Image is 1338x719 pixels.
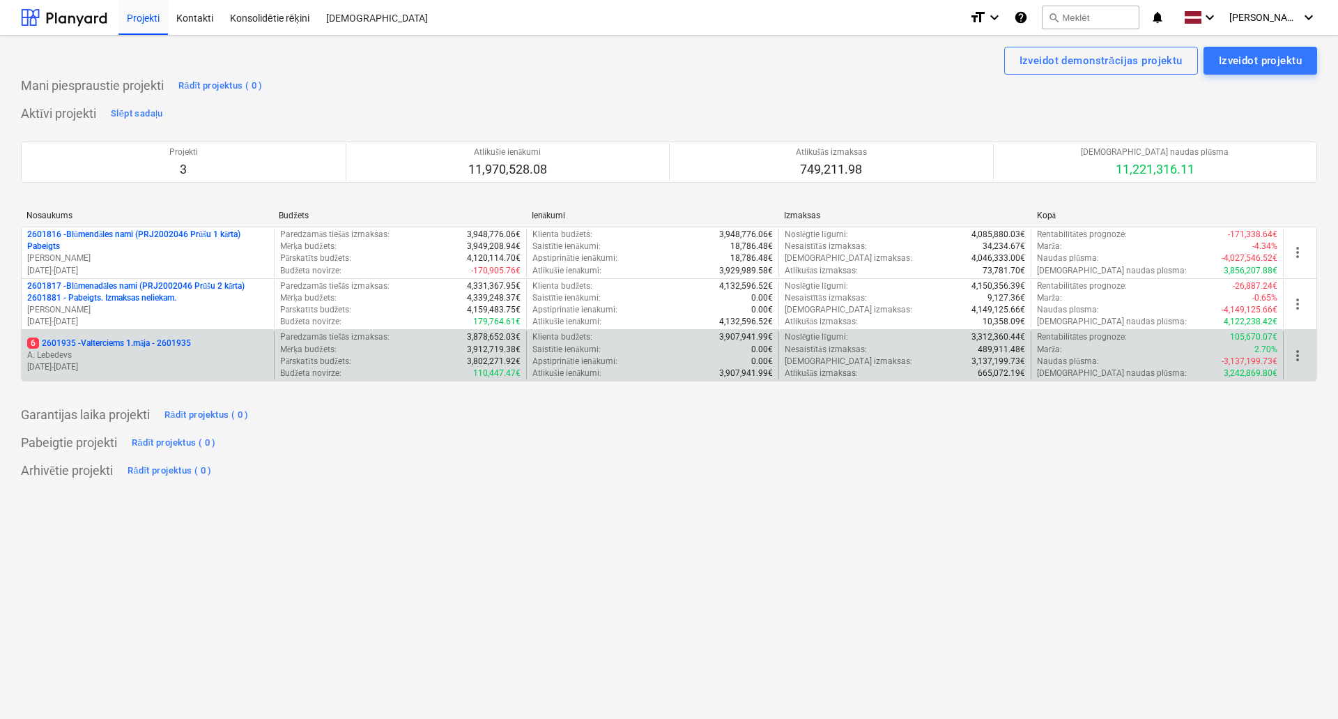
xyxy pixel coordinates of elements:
[785,304,912,316] p: [DEMOGRAPHIC_DATA] izmaksas :
[1042,6,1139,29] button: Meklēt
[983,241,1025,252] p: 34,234.67€
[175,75,266,97] button: Rādīt projektus ( 0 )
[785,356,912,368] p: [DEMOGRAPHIC_DATA] izmaksas :
[169,146,198,158] p: Projekti
[785,280,848,292] p: Noslēgtie līgumi :
[1037,241,1062,252] p: Marža :
[719,316,773,328] p: 4,132,596.52€
[785,331,848,343] p: Noslēgtie līgumi :
[178,78,263,94] div: Rādīt projektus ( 0 )
[785,292,867,304] p: Nesaistītās izmaksas :
[1254,344,1277,356] p: 2.70%
[796,161,867,178] p: 749,211.98
[27,338,268,373] div: 62601935 -Valterciems 1.māja - 2601935A. Lebedevs[DATE]-[DATE]
[468,146,547,158] p: Atlikušie ienākumi
[1014,9,1028,26] i: Zināšanu pamats
[1037,304,1099,316] p: Naudas plūsma :
[971,252,1025,264] p: 4,046,333.00€
[27,304,268,316] p: [PERSON_NAME]
[1224,265,1277,277] p: 3,856,207.88€
[473,368,521,379] p: 110,447.47€
[467,304,521,316] p: 4,159,483.75€
[785,316,858,328] p: Atlikušās izmaksas :
[1228,229,1277,241] p: -171,338.64€
[532,304,617,316] p: Apstiprinātie ienākumi :
[467,241,521,252] p: 3,949,208.94€
[1037,280,1127,292] p: Rentabilitātes prognoze :
[751,356,773,368] p: 0.00€
[21,434,117,451] p: Pabeigtie projekti
[1201,9,1218,26] i: keyboard_arrow_down
[280,229,390,241] p: Paredzamās tiešās izmaksas :
[785,229,848,241] p: Noslēgtie līgumi :
[796,146,867,158] p: Atlikušās izmaksas
[280,280,390,292] p: Paredzamās tiešās izmaksas :
[1037,344,1062,356] p: Marža :
[280,252,351,264] p: Pārskatīts budžets :
[280,304,351,316] p: Pārskatīts budžets :
[1224,316,1277,328] p: 4,122,238.42€
[969,9,986,26] i: format_size
[1037,331,1127,343] p: Rentabilitātes prognoze :
[471,265,521,277] p: -170,905.76€
[1222,304,1277,316] p: -4,149,125.66€
[719,368,773,379] p: 3,907,941.99€
[27,265,268,277] p: [DATE] - [DATE]
[1081,161,1229,178] p: 11,221,316.11
[730,252,773,264] p: 18,786.48€
[27,229,268,252] p: 2601816 - Blūmendāles nami (PRJ2002046 Prūšu 1 kārta) Pabeigts
[785,265,858,277] p: Atlikušās izmaksas :
[1268,652,1338,719] iframe: Chat Widget
[21,105,96,122] p: Aktīvi projekti
[111,106,163,122] div: Slēpt sadaļu
[986,9,1003,26] i: keyboard_arrow_down
[1037,368,1187,379] p: [DEMOGRAPHIC_DATA] naudas plūsma :
[1222,252,1277,264] p: -4,027,546.52€
[1222,356,1277,368] p: -3,137,199.73€
[532,331,592,343] p: Klienta budžets :
[532,280,592,292] p: Klienta budžets :
[751,344,773,356] p: 0.00€
[1289,244,1306,261] span: more_vert
[27,280,268,328] div: 2601817 -Blūmenadāles nami (PRJ2002046 Prūšu 2 kārta) 2601881 - Pabeigts. Izmaksas neliekam.[PERS...
[467,331,521,343] p: 3,878,652.03€
[971,304,1025,316] p: 4,149,125.66€
[128,463,212,479] div: Rādīt projektus ( 0 )
[532,368,601,379] p: Atlikušie ienākumi :
[983,265,1025,277] p: 73,781.70€
[987,292,1025,304] p: 9,127.36€
[1229,12,1299,23] span: [PERSON_NAME][GEOGRAPHIC_DATA]
[532,356,617,368] p: Apstiprinātie ienākumi :
[532,292,601,304] p: Saistītie ienākumi :
[785,368,858,379] p: Atlikušās izmaksas :
[1289,347,1306,364] span: more_vert
[1252,241,1277,252] p: -4.34%
[1204,47,1317,75] button: Izveidot projektu
[719,265,773,277] p: 3,929,989.58€
[785,252,912,264] p: [DEMOGRAPHIC_DATA] izmaksas :
[719,331,773,343] p: 3,907,941.99€
[164,407,249,423] div: Rādīt projektus ( 0 )
[280,344,337,356] p: Mērķa budžets :
[128,432,220,454] button: Rādīt projektus ( 0 )
[467,356,521,368] p: 3,802,271.92€
[27,338,191,349] p: 2601935 - Valterciems 1.māja - 2601935
[467,344,521,356] p: 3,912,719.38€
[1219,52,1302,70] div: Izveidot projektu
[280,316,341,328] p: Budžeta novirze :
[1037,356,1099,368] p: Naudas plūsma :
[27,229,268,277] div: 2601816 -Blūmendāles nami (PRJ2002046 Prūšu 1 kārta) Pabeigts[PERSON_NAME][DATE]-[DATE]
[784,211,1025,220] div: Izmaksas
[169,161,198,178] p: 3
[467,280,521,292] p: 4,331,367.95€
[971,229,1025,241] p: 4,085,880.03€
[1020,52,1183,70] div: Izveidot demonstrācijas projektu
[532,344,601,356] p: Saistītie ienākumi :
[280,331,390,343] p: Paredzamās tiešās izmaksas :
[971,331,1025,343] p: 3,312,360.44€
[983,316,1025,328] p: 10,358.09€
[1289,296,1306,312] span: more_vert
[280,368,341,379] p: Budžeta novirze :
[1151,9,1164,26] i: notifications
